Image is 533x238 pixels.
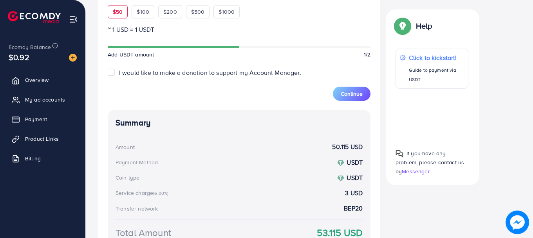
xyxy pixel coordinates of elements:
a: Payment [6,111,79,127]
div: Payment Method [116,158,158,166]
span: $50 [113,8,123,16]
span: Add USDT amount [108,51,154,58]
p: Click to kickstart! [409,53,464,62]
span: $500 [191,8,205,16]
button: Continue [333,87,370,101]
span: I would like to make a donation to support my Account Manager. [119,68,301,77]
p: ~ 1 USD = 1 USDT [108,25,370,34]
img: logo [8,11,61,23]
strong: USDT [347,158,363,167]
span: $0.92 [9,51,29,63]
img: coin [337,175,344,182]
a: My ad accounts [6,92,79,107]
div: Coin type [116,174,139,182]
strong: BEP20 [344,204,363,213]
a: Billing [6,151,79,166]
strong: 50.115 USD [332,142,363,151]
a: Overview [6,72,79,88]
span: 1/2 [364,51,370,58]
span: If you have any problem, please contact us by [396,149,464,175]
small: (6.00%) [153,190,168,196]
div: Service charge [116,189,171,197]
span: Product Links [25,135,59,143]
div: Transfer network [116,205,158,213]
p: Guide to payment via USDT [409,65,464,84]
span: Continue [341,90,363,98]
p: Help [416,21,432,31]
strong: 3 USD [345,189,363,198]
h4: Summary [116,118,363,128]
img: menu [69,15,78,24]
img: Popup guide [396,149,403,157]
a: Product Links [6,131,79,147]
img: image [69,54,77,62]
span: Billing [25,154,41,162]
span: Payment [25,115,47,123]
span: $1000 [219,8,235,16]
span: Messenger [402,167,430,175]
img: coin [337,160,344,167]
img: Popup guide [396,19,410,33]
span: Ecomdy Balance [9,43,51,51]
span: $100 [137,8,149,16]
span: My ad accounts [25,96,65,104]
span: $200 [163,8,177,16]
div: Amount [116,143,135,151]
img: image [506,211,529,234]
strong: USDT [347,173,363,182]
span: Overview [25,76,49,84]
